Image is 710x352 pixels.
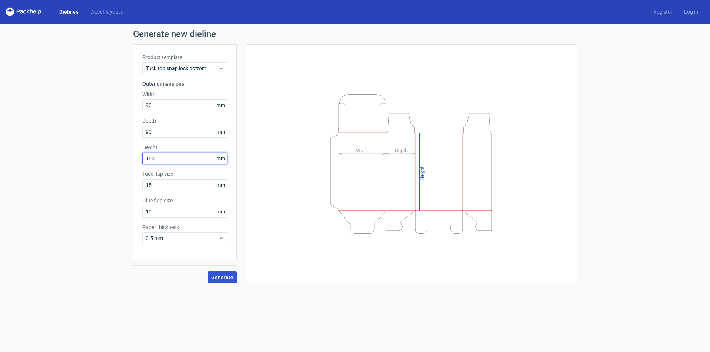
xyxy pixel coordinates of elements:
button: Generate [208,271,237,283]
tspan: Width [356,147,368,153]
span: Generate [211,275,233,280]
span: 0.5 mm [146,235,219,242]
span: mm [214,126,227,137]
label: Paper thickness [142,223,227,231]
span: mm [214,206,227,217]
a: Register [648,8,678,16]
span: Tuck top snap lock bottom [146,65,219,72]
a: Log in [678,8,704,16]
span: mm [214,100,227,111]
label: Depth [142,117,227,124]
label: Glue flap size [142,197,227,204]
tspan: Height [419,166,425,180]
tspan: Depth [395,147,408,153]
a: Diecut layouts [84,8,129,16]
label: Height [142,144,227,151]
a: Dielines [53,8,84,16]
span: mm [214,153,227,164]
h1: Generate new dieline [133,30,577,38]
h3: Outer dimensions [142,80,227,88]
label: Width [142,90,227,98]
label: Tuck flap size [142,170,227,178]
span: mm [214,180,227,191]
label: Product template [142,54,227,61]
